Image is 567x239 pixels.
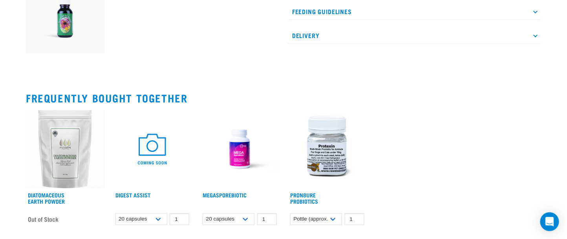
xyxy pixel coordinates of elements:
p: Delivery [288,27,541,44]
a: Digest Assist [115,194,150,197]
img: Plastic Bottle Of Protexin For Dogs And Cats [288,110,366,188]
img: Raw Essentials Mega Spore Biotic Probiotic For Dogs [201,110,279,188]
input: 1 [257,213,277,226]
p: Feeding Guidelines [288,3,541,20]
div: Open Intercom Messenger [540,212,559,231]
a: MegaSporeBiotic [203,194,247,197]
img: COMING SOON [113,110,192,188]
img: Diatomaceous earth [26,110,104,188]
a: Diatomaceous Earth Powder [28,194,65,203]
span: Out of Stock [28,213,59,225]
input: 1 [170,213,189,226]
input: 1 [345,213,364,226]
a: ProN8ure Probiotics [290,194,318,203]
h2: Frequently bought together [26,92,541,104]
